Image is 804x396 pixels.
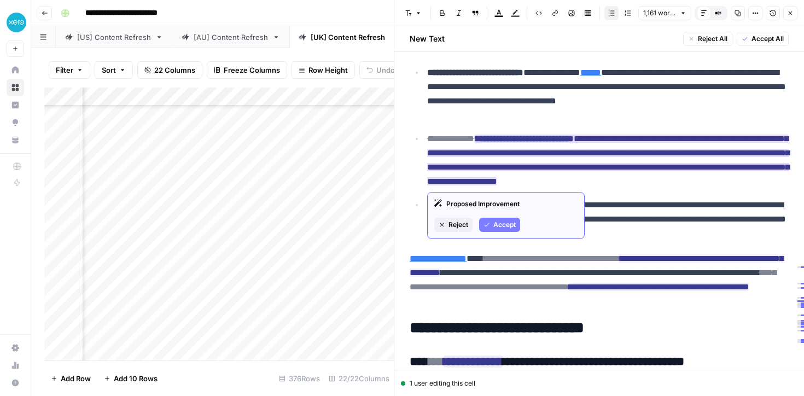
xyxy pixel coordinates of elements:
div: Proposed Improvement [434,199,578,209]
div: [AU] Content Refresh [194,32,268,43]
a: [[GEOGRAPHIC_DATA]] Content Refresh [289,26,470,48]
span: Undo [376,65,395,75]
button: Workspace: XeroOps [7,9,24,36]
button: Filter [49,61,90,79]
button: Accept All [737,32,789,46]
span: Filter [56,65,73,75]
div: 376 Rows [275,370,324,387]
button: Reject [434,218,473,232]
button: Accept [479,218,520,232]
span: Sort [102,65,116,75]
a: [AU] Content Refresh [172,26,289,48]
button: Add 10 Rows [97,370,164,387]
a: Usage [7,357,24,374]
a: Home [7,61,24,79]
a: Browse [7,79,24,96]
span: Add 10 Rows [114,373,158,384]
span: Accept All [751,34,784,44]
button: Reject All [683,32,732,46]
button: Help + Support [7,374,24,392]
span: Reject [448,220,468,230]
button: Undo [359,61,402,79]
div: 1 user editing this cell [401,378,797,388]
span: Reject All [698,34,727,44]
span: 1,161 words [643,8,677,18]
span: Accept [493,220,516,230]
img: XeroOps Logo [7,13,26,32]
a: [US] Content Refresh [56,26,172,48]
a: Insights [7,96,24,114]
button: Row Height [292,61,355,79]
a: Opportunities [7,114,24,131]
a: Your Data [7,131,24,149]
button: 1,161 words [638,6,691,20]
span: Freeze Columns [224,65,280,75]
span: Row Height [308,65,348,75]
button: Freeze Columns [207,61,287,79]
span: 22 Columns [154,65,195,75]
div: [US] Content Refresh [77,32,151,43]
h2: New Text [410,33,445,44]
div: 22/22 Columns [324,370,394,387]
a: Settings [7,339,24,357]
button: Add Row [44,370,97,387]
span: Add Row [61,373,91,384]
button: Sort [95,61,133,79]
button: 22 Columns [137,61,202,79]
div: [[GEOGRAPHIC_DATA]] Content Refresh [311,32,448,43]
